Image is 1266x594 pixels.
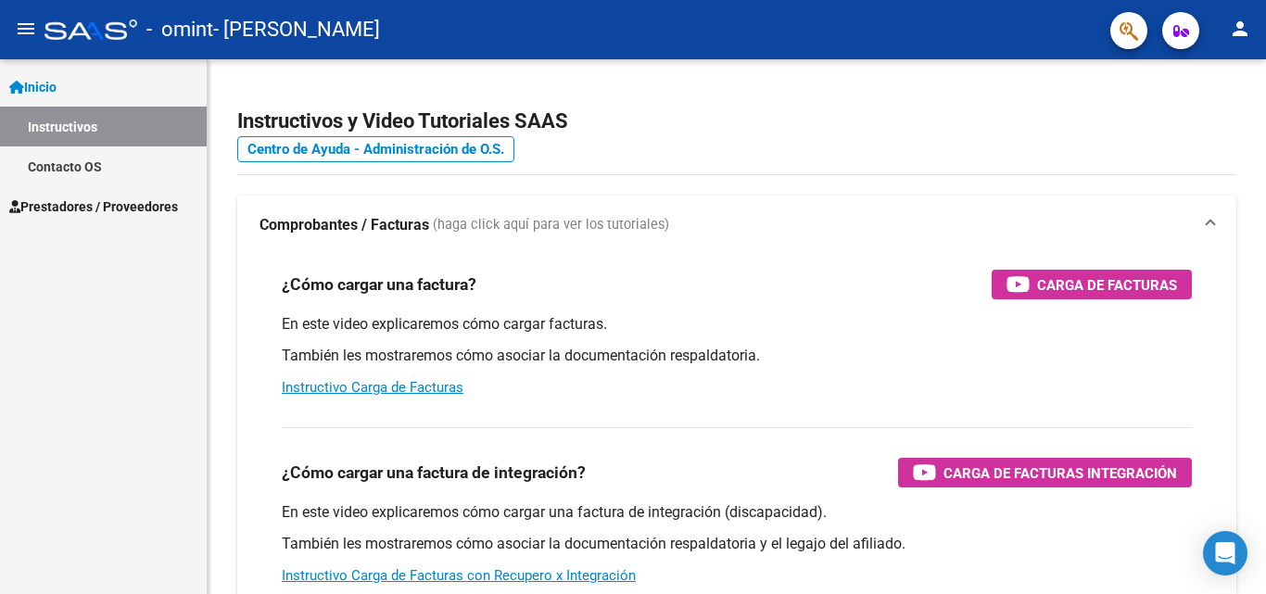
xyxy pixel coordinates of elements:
[282,502,1192,523] p: En este video explicaremos cómo cargar una factura de integración (discapacidad).
[433,215,669,235] span: (haga click aquí para ver los tutoriales)
[282,534,1192,554] p: También les mostraremos cómo asociar la documentación respaldatoria y el legajo del afiliado.
[282,346,1192,366] p: También les mostraremos cómo asociar la documentación respaldatoria.
[9,196,178,217] span: Prestadores / Proveedores
[282,567,636,584] a: Instructivo Carga de Facturas con Recupero x Integración
[9,77,57,97] span: Inicio
[992,270,1192,299] button: Carga de Facturas
[237,104,1236,139] h2: Instructivos y Video Tutoriales SAAS
[943,461,1177,485] span: Carga de Facturas Integración
[237,196,1236,255] mat-expansion-panel-header: Comprobantes / Facturas (haga click aquí para ver los tutoriales)
[898,458,1192,487] button: Carga de Facturas Integración
[213,9,380,50] span: - [PERSON_NAME]
[15,18,37,40] mat-icon: menu
[1037,273,1177,297] span: Carga de Facturas
[260,215,429,235] strong: Comprobantes / Facturas
[282,460,586,486] h3: ¿Cómo cargar una factura de integración?
[237,136,514,162] a: Centro de Ayuda - Administración de O.S.
[282,314,1192,335] p: En este video explicaremos cómo cargar facturas.
[282,272,476,297] h3: ¿Cómo cargar una factura?
[282,379,463,396] a: Instructivo Carga de Facturas
[1203,531,1247,575] div: Open Intercom Messenger
[146,9,213,50] span: - omint
[1229,18,1251,40] mat-icon: person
